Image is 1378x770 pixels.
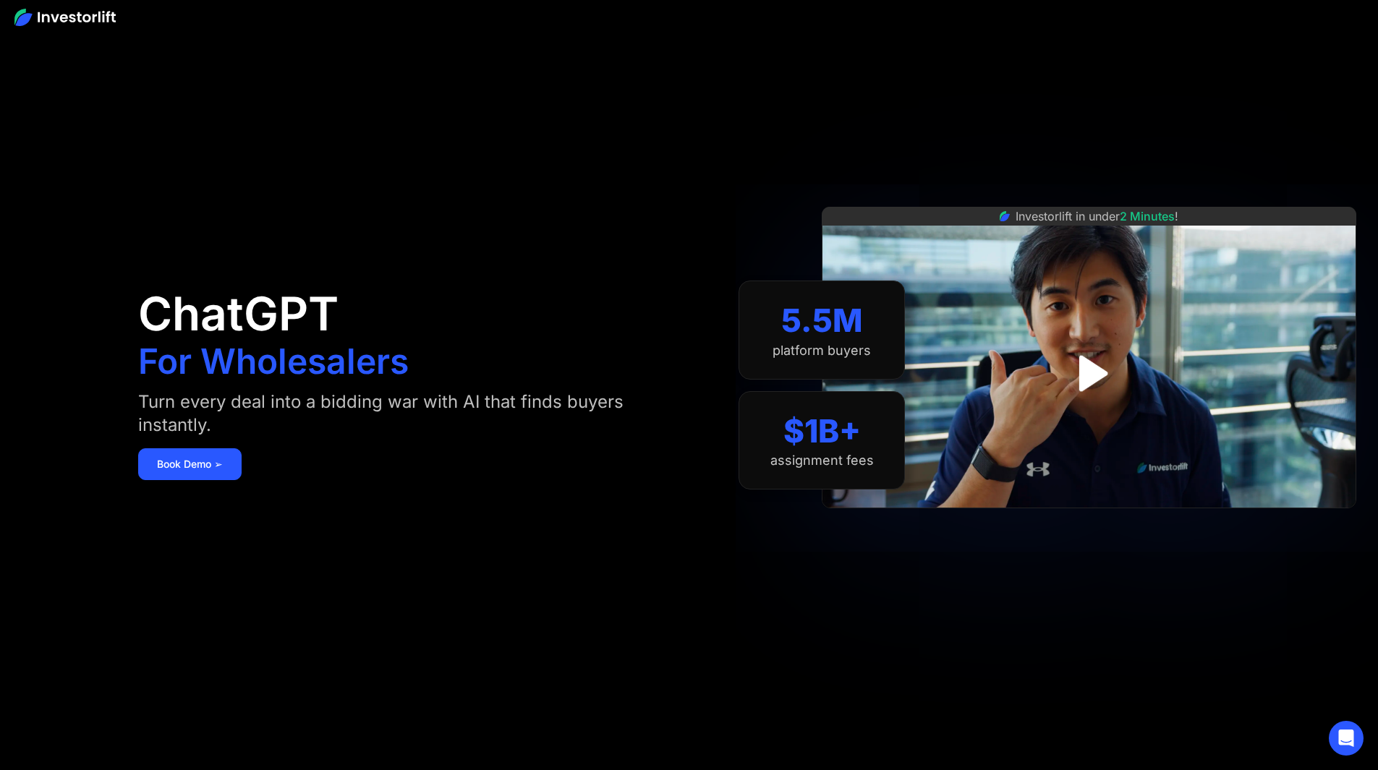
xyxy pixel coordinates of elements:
[781,301,863,340] div: 5.5M
[773,343,871,359] div: platform buyers
[138,448,242,480] a: Book Demo ➢
[1016,208,1178,225] div: Investorlift in under !
[770,453,874,469] div: assignment fees
[783,412,861,450] div: $1B+
[981,516,1198,533] iframe: Customer reviews powered by Trustpilot
[1329,721,1364,756] div: Open Intercom Messenger
[1120,209,1175,223] span: 2 Minutes
[138,390,660,437] div: Turn every deal into a bidding war with AI that finds buyers instantly.
[138,344,409,379] h1: For Wholesalers
[1057,341,1121,406] a: open lightbox
[138,291,339,337] h1: ChatGPT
